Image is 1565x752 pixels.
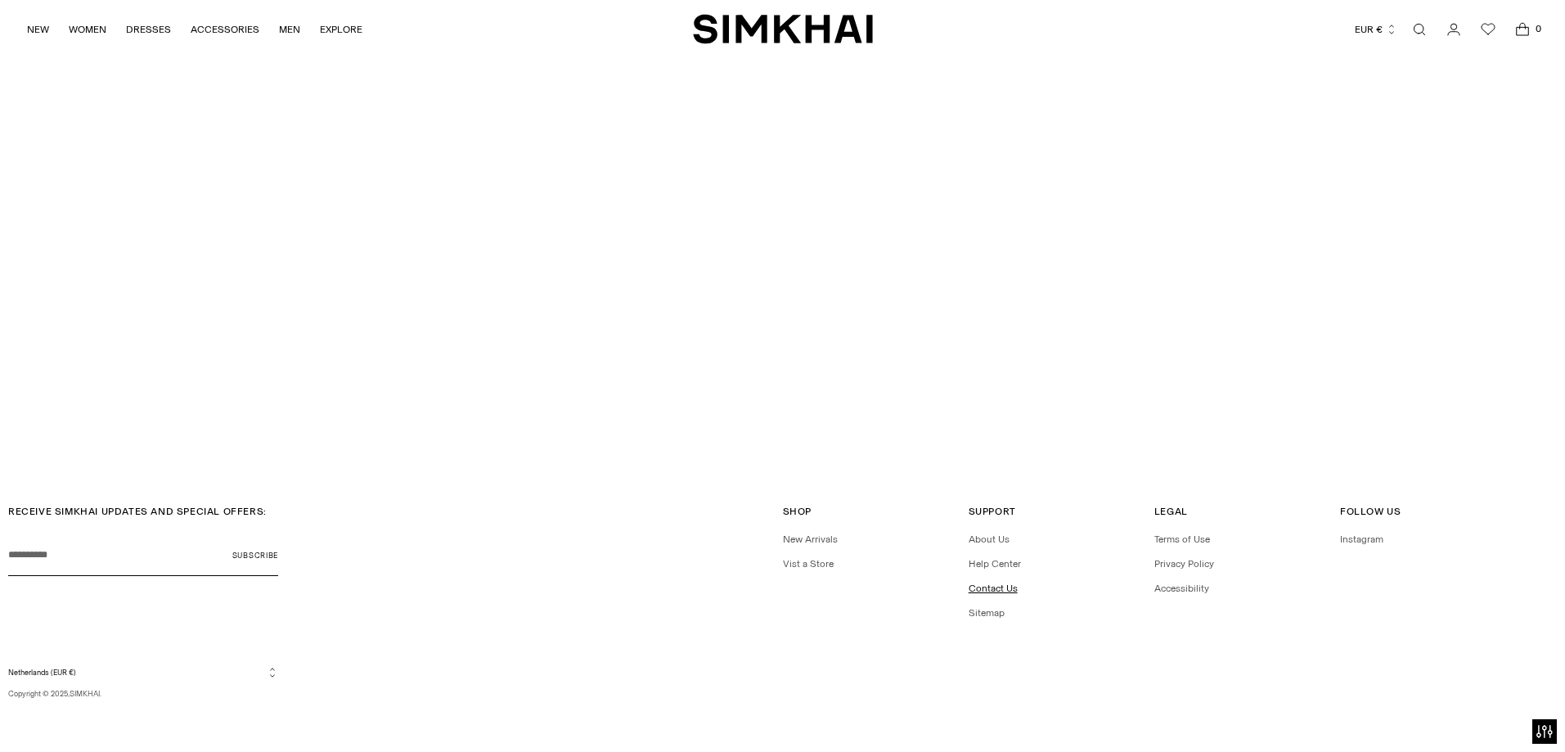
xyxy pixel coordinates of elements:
a: Go to the account page [1437,13,1470,46]
span: Shop [783,506,812,517]
a: ACCESSORIES [191,11,259,47]
a: NEW [27,11,49,47]
span: SPRING 2026 SHOW [735,408,830,419]
span: Legal [1154,506,1188,517]
a: MEN [279,11,300,47]
a: Contact Us [969,583,1018,594]
a: SPRING 2026 SHOW [735,408,830,424]
a: Terms of Use [1154,534,1210,545]
span: Follow Us [1340,506,1401,517]
a: WOMEN [69,11,106,47]
a: Vist a Store [783,558,834,570]
a: Open cart modal [1506,13,1539,46]
a: Instagram [1340,534,1383,545]
span: RECEIVE SIMKHAI UPDATES AND SPECIAL OFFERS: [8,506,267,517]
a: Wishlist [1472,13,1504,46]
a: EXPLORE [320,11,362,47]
button: Subscribe [232,535,278,576]
a: About Us [969,534,1010,545]
a: Sitemap [969,607,1005,619]
a: Privacy Policy [1154,558,1214,570]
a: DRESSES [126,11,171,47]
a: New Arrivals [783,534,838,545]
span: Support [969,506,1016,517]
p: Copyright © 2025, . [8,688,278,700]
a: SIMKHAI [693,13,873,45]
a: Open search modal [1403,13,1436,46]
button: Netherlands (EUR €) [8,666,278,678]
a: Help Center [969,558,1021,570]
a: SIMKHAI [70,689,100,698]
button: EUR € [1355,11,1397,47]
span: 0 [1531,21,1545,36]
a: Accessibility [1154,583,1209,594]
